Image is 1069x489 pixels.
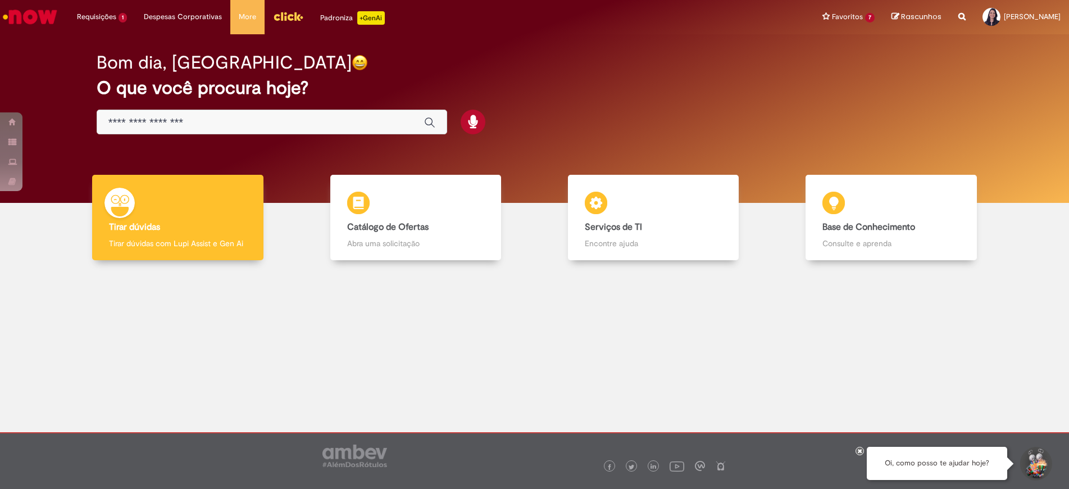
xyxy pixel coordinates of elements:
span: 7 [865,13,875,22]
p: +GenAi [357,11,385,25]
b: Tirar dúvidas [109,221,160,233]
span: More [239,11,256,22]
img: logo_footer_naosei.png [716,461,726,471]
img: logo_footer_ambev_rotulo_gray.png [322,445,387,467]
div: Padroniza [320,11,385,25]
b: Serviços de TI [585,221,642,233]
span: Despesas Corporativas [144,11,222,22]
h2: Bom dia, [GEOGRAPHIC_DATA] [97,53,352,73]
span: Requisições [77,11,116,22]
span: [PERSON_NAME] [1004,12,1061,21]
span: 1 [119,13,127,22]
img: logo_footer_twitter.png [629,464,634,470]
p: Abra uma solicitação [347,238,485,249]
b: Base de Conhecimento [822,221,915,233]
p: Tirar dúvidas com Lupi Assist e Gen Ai [109,238,247,249]
a: Serviços de TI Encontre ajuda [535,175,772,261]
span: Rascunhos [901,11,941,22]
p: Encontre ajuda [585,238,722,249]
a: Base de Conhecimento Consulte e aprenda [772,175,1010,261]
span: Favoritos [832,11,863,22]
img: logo_footer_youtube.png [670,459,684,473]
button: Iniciar Conversa de Suporte [1018,447,1052,481]
h2: O que você procura hoje? [97,78,973,98]
img: ServiceNow [1,6,59,28]
a: Catálogo de Ofertas Abra uma solicitação [297,175,534,261]
b: Catálogo de Ofertas [347,221,429,233]
img: logo_footer_workplace.png [695,461,705,471]
img: logo_footer_linkedin.png [651,464,656,470]
img: click_logo_yellow_360x200.png [273,8,303,25]
img: logo_footer_facebook.png [607,464,612,470]
a: Tirar dúvidas Tirar dúvidas com Lupi Assist e Gen Ai [59,175,297,261]
img: happy-face.png [352,55,368,71]
div: Oi, como posso te ajudar hoje? [867,447,1007,480]
p: Consulte e aprenda [822,238,960,249]
a: Rascunhos [891,12,941,22]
